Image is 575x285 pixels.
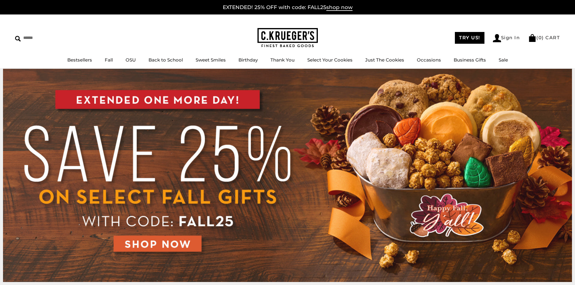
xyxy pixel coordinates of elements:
img: Search [15,36,21,42]
span: 0 [538,35,542,40]
span: shop now [326,4,353,11]
a: Occasions [417,57,441,63]
a: Back to School [149,57,183,63]
a: Thank You [270,57,295,63]
a: Select Your Cookies [307,57,353,63]
a: Business Gifts [454,57,486,63]
a: Sweet Smiles [196,57,226,63]
img: Bag [528,34,536,42]
input: Search [15,33,87,43]
a: (0) CART [528,35,560,40]
a: Fall [105,57,113,63]
a: Sale [499,57,508,63]
a: Birthday [238,57,258,63]
img: C.KRUEGER'S [257,28,318,48]
a: Just The Cookies [365,57,404,63]
img: C.Krueger's Special Offer [3,69,572,282]
a: EXTENDED! 25% OFF with code: FALL25shop now [223,4,353,11]
a: TRY US! [455,32,484,44]
a: OSU [126,57,136,63]
img: Account [493,34,501,42]
a: Sign In [493,34,520,42]
a: Bestsellers [67,57,92,63]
